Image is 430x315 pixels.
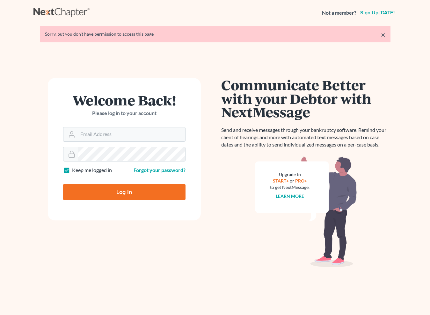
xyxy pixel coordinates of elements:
a: Forgot your password? [134,167,186,173]
label: Keep me logged in [72,167,112,174]
p: Please log in to your account [63,110,186,117]
a: Learn more [276,193,304,199]
div: to get NextMessage. [270,184,310,190]
p: Send and receive messages through your bankruptcy software. Remind your client of hearings and mo... [222,126,390,148]
h1: Communicate Better with your Debtor with NextMessage [222,78,390,119]
a: × [381,31,385,39]
span: or [290,178,294,183]
h1: Welcome Back! [63,93,186,107]
div: Upgrade to [270,171,310,178]
a: START+ [273,178,289,183]
img: nextmessage_bg-59042aed3d76b12b5cd301f8e5b87938c9018125f34e5fa2b7a6b67550977c72.svg [255,156,357,268]
a: Sign up [DATE]! [359,10,397,15]
a: PRO+ [295,178,307,183]
input: Log In [63,184,186,200]
input: Email Address [78,127,185,141]
div: Sorry, but you don't have permission to access this page [45,31,385,37]
strong: Not a member? [322,9,356,17]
